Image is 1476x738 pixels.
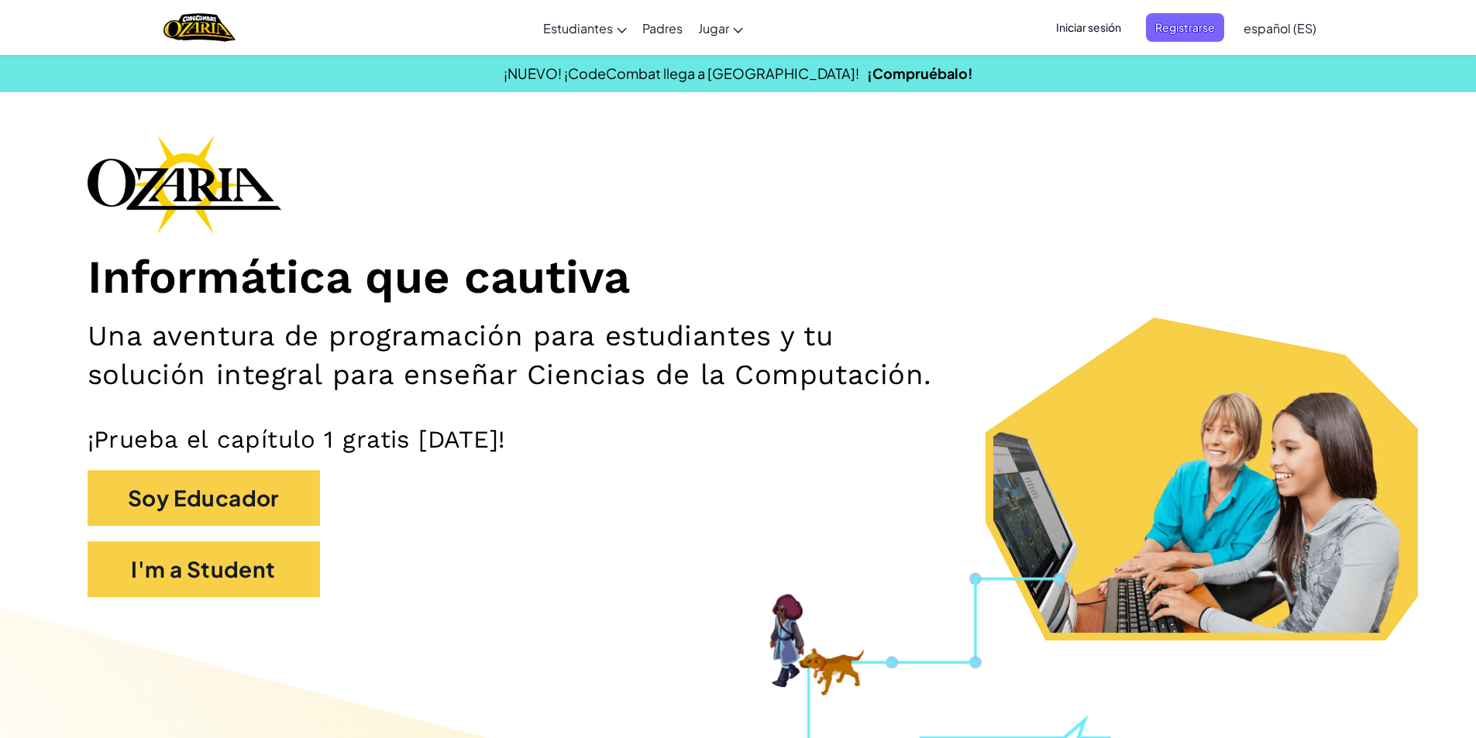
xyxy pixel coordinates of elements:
a: Ozaria by CodeCombat logo [163,12,236,43]
button: Soy Educador [88,470,320,526]
a: Estudiantes [535,7,635,49]
button: I'm a Student [88,541,320,597]
span: Estudiantes [543,20,613,36]
span: Jugar [698,20,729,36]
span: español (ES) [1244,20,1316,36]
a: español (ES) [1236,7,1324,49]
img: Ozaria branding logo [88,135,281,234]
a: Jugar [690,7,751,49]
a: Padres [635,7,690,49]
a: ¡Compruébalo! [867,64,973,82]
button: Registrarse [1146,13,1224,42]
p: ¡Prueba el capítulo 1 gratis [DATE]! [88,424,1389,455]
img: Home [163,12,236,43]
span: ¡NUEVO! ¡CodeCombat llega a [GEOGRAPHIC_DATA]! [504,64,859,82]
h2: Una aventura de programación para estudiantes y tu solución integral para enseñar Ciencias de la ... [88,317,960,393]
h1: Informática que cautiva [88,249,1389,306]
button: Iniciar sesión [1047,13,1130,42]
